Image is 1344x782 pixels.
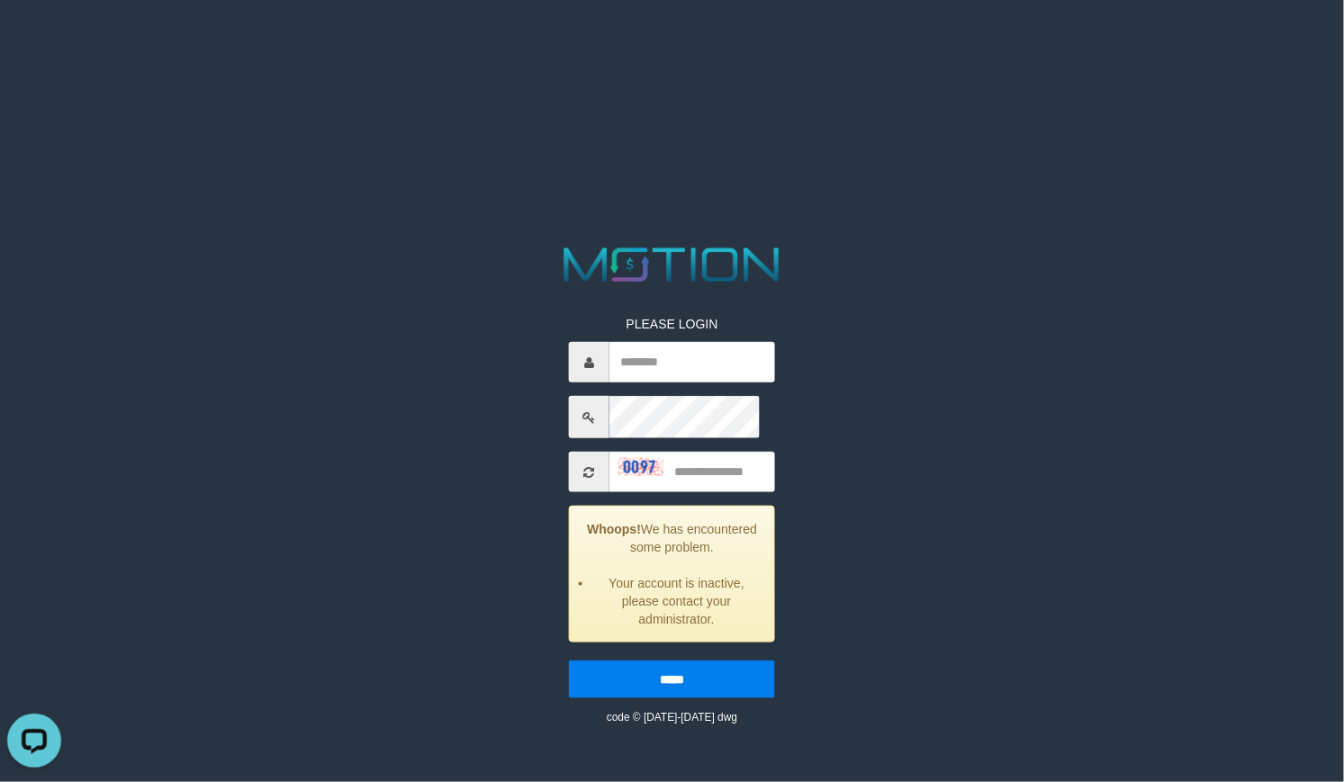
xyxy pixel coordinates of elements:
img: captcha [618,458,663,476]
li: Your account is inactive, please contact your administrator. [592,574,761,628]
p: PLEASE LOGIN [569,315,775,333]
img: MOTION_logo.png [555,242,789,288]
div: We has encountered some problem. [569,506,775,643]
strong: Whoops! [587,522,641,536]
small: code © [DATE]-[DATE] dwg [607,711,737,724]
button: Open LiveChat chat widget [7,7,61,61]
